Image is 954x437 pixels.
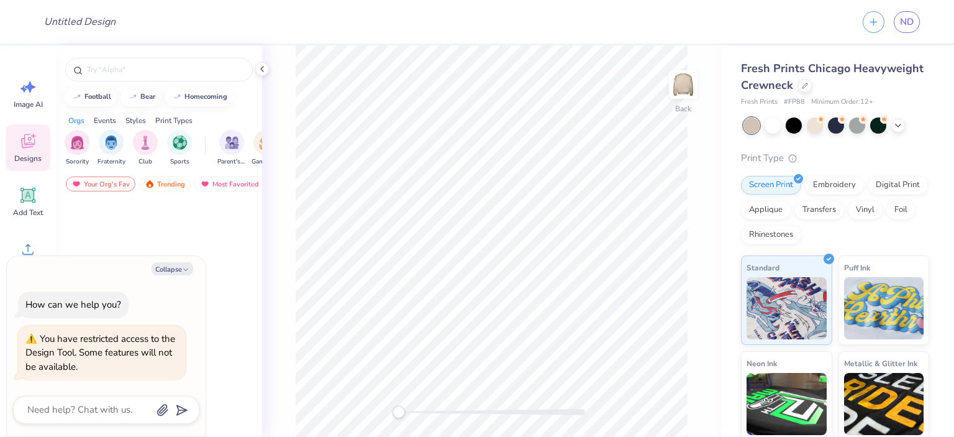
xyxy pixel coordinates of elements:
[805,176,864,195] div: Embroidery
[165,88,233,106] button: homecoming
[98,130,125,167] div: filter for Fraternity
[121,88,161,106] button: bear
[886,201,915,219] div: Foil
[393,406,405,418] div: Accessibility label
[747,373,827,435] img: Neon Ink
[94,115,116,126] div: Events
[217,157,246,167] span: Parent's Weekend
[68,115,84,126] div: Orgs
[747,357,777,370] span: Neon Ink
[747,277,827,339] img: Standard
[65,130,89,167] button: filter button
[894,11,920,33] a: ND
[167,130,192,167] button: filter button
[155,115,193,126] div: Print Types
[133,130,158,167] div: filter for Club
[173,136,187,150] img: Sports Image
[98,157,125,167] span: Fraternity
[811,97,873,108] span: Minimum Order: 12 +
[844,373,924,435] img: Metallic & Glitter Ink
[172,93,182,101] img: trend_line.gif
[741,176,801,195] div: Screen Print
[747,261,779,274] span: Standard
[140,93,155,100] div: bear
[84,93,111,100] div: football
[14,99,43,109] span: Image AI
[848,201,883,219] div: Vinyl
[184,93,227,100] div: homecoming
[145,180,155,188] img: trending.gif
[70,136,84,150] img: Sorority Image
[25,298,121,311] div: How can we help you?
[844,277,924,339] img: Puff Ink
[139,136,152,150] img: Club Image
[252,130,280,167] button: filter button
[225,136,239,150] img: Parent's Weekend Image
[139,157,152,167] span: Club
[170,157,189,167] span: Sports
[741,201,791,219] div: Applique
[675,103,691,114] div: Back
[167,130,192,167] div: filter for Sports
[217,130,246,167] button: filter button
[217,130,246,167] div: filter for Parent's Weekend
[66,177,135,191] div: Your Org's Fav
[139,177,191,191] div: Trending
[844,261,870,274] span: Puff Ink
[14,154,42,163] span: Designs
[200,180,210,188] img: most_fav.gif
[252,157,280,167] span: Game Day
[741,151,929,165] div: Print Type
[133,130,158,167] button: filter button
[128,93,138,101] img: trend_line.gif
[784,97,805,108] span: # FP88
[86,63,245,76] input: Try "Alpha"
[65,88,117,106] button: football
[104,136,118,150] img: Fraternity Image
[72,93,82,101] img: trend_line.gif
[34,9,125,34] input: Untitled Design
[152,262,193,275] button: Collapse
[125,115,146,126] div: Styles
[98,130,125,167] button: filter button
[252,130,280,167] div: filter for Game Day
[868,176,928,195] div: Digital Print
[671,72,696,97] img: Back
[71,180,81,188] img: most_fav.gif
[13,208,43,218] span: Add Text
[65,130,89,167] div: filter for Sorority
[844,357,917,370] span: Metallic & Glitter Ink
[741,61,924,93] span: Fresh Prints Chicago Heavyweight Crewneck
[741,97,778,108] span: Fresh Prints
[259,136,273,150] img: Game Day Image
[794,201,844,219] div: Transfers
[900,15,914,29] span: ND
[741,226,801,244] div: Rhinestones
[194,177,265,191] div: Most Favorited
[25,333,175,373] div: You have restricted access to the Design Tool. Some features will not be available.
[66,157,89,167] span: Sorority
